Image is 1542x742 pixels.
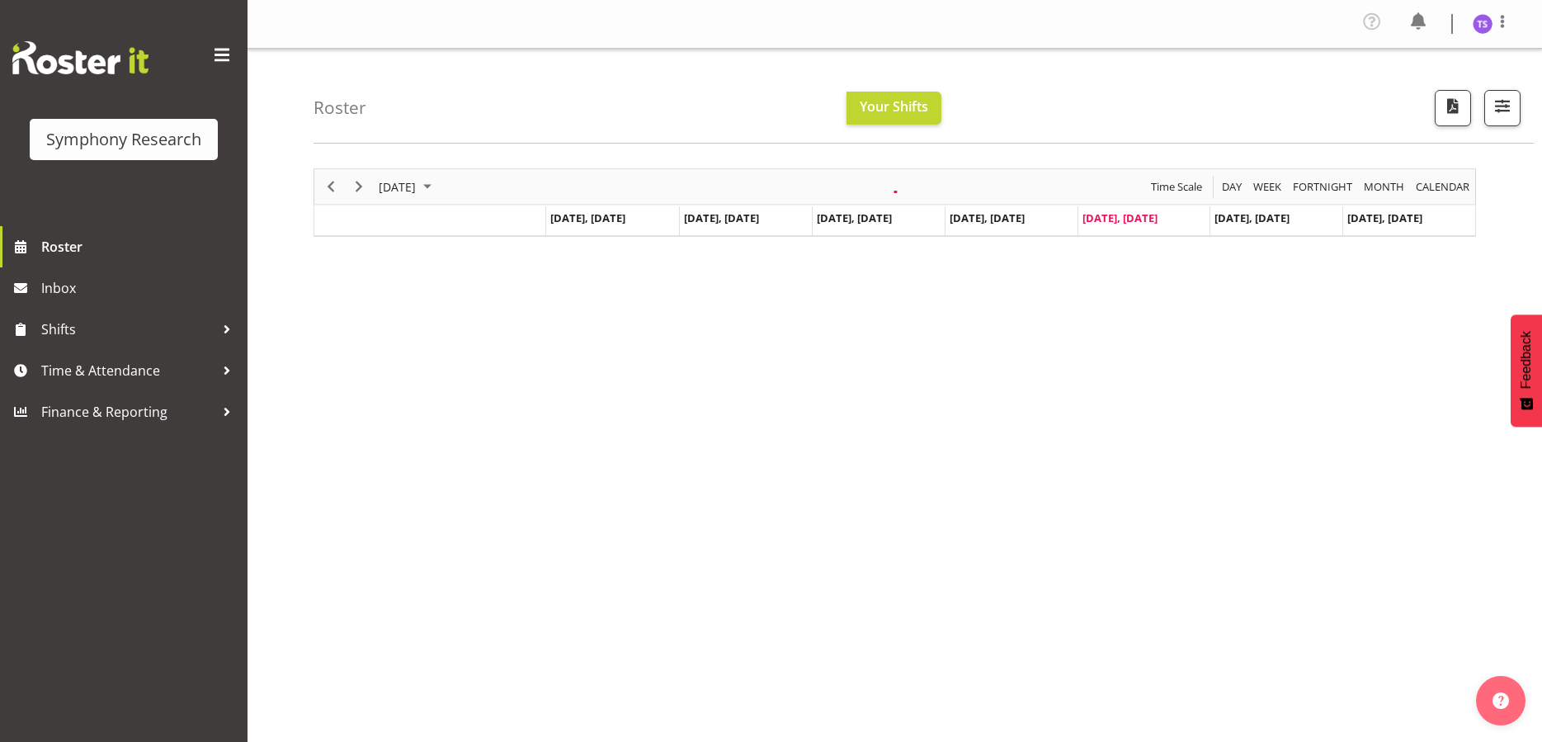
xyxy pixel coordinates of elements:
[1484,90,1521,126] button: Filter Shifts
[314,98,366,117] h4: Roster
[41,317,215,342] span: Shifts
[41,399,215,424] span: Finance & Reporting
[41,234,239,259] span: Roster
[1511,314,1542,427] button: Feedback - Show survey
[1519,331,1534,389] span: Feedback
[1435,90,1471,126] button: Download a PDF of the roster according to the set date range.
[314,168,1476,237] div: Timeline Week of August 29, 2025
[41,276,239,300] span: Inbox
[41,358,215,383] span: Time & Attendance
[860,97,928,116] span: Your Shifts
[1473,14,1492,34] img: theresa-smith5660.jpg
[846,92,941,125] button: Your Shifts
[12,41,149,74] img: Rosterit website logo
[1492,692,1509,709] img: help-xxl-2.png
[46,127,201,152] div: Symphony Research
